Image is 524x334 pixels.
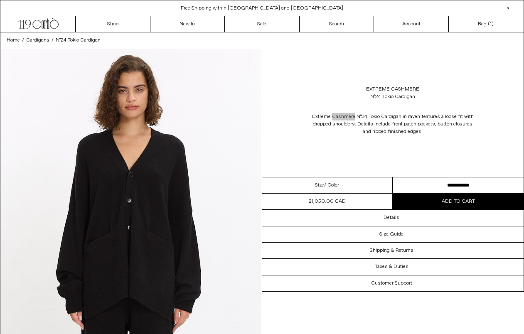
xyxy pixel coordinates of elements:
h3: Customer Support [371,280,412,286]
a: Account [374,16,449,32]
a: Bag () [449,16,524,32]
span: Size [315,182,324,189]
a: Cardigans [26,37,49,44]
p: Extreme Cashmere Nº24 Tokio Cardigan in raven features a loose fit with dropped shoulders. Detail... [310,109,476,140]
a: New In [150,16,225,32]
h3: Taxes & Duties [375,264,408,270]
a: Sale [225,16,300,32]
a: Shop [76,16,150,32]
h3: Size Guide [379,231,403,237]
span: Add to cart [442,198,475,205]
span: ) [490,20,494,28]
a: Home [7,37,20,44]
a: Extreme Cashmere [366,86,419,93]
button: Add to cart [393,194,524,209]
a: Free Shipping within [GEOGRAPHIC_DATA] and [GEOGRAPHIC_DATA] [181,5,343,12]
div: $1,050.00 CAD [309,198,346,205]
div: Nº24 Tokio Cardigan [370,93,415,101]
span: / [52,37,54,44]
span: 1 [490,21,492,27]
a: Nº24 Tokio Cardigan [56,37,101,44]
h3: Details [384,215,399,221]
span: / Color [324,182,339,189]
a: Search [300,16,374,32]
h3: Shipping & Returns [370,248,413,253]
span: / [22,37,24,44]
